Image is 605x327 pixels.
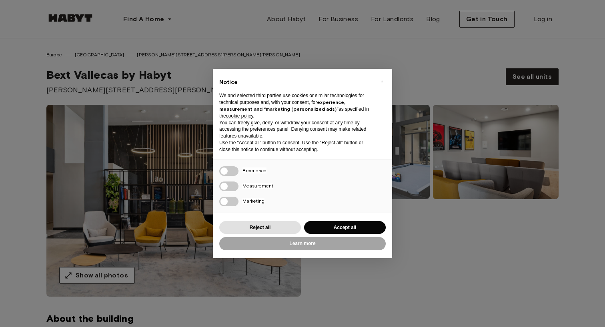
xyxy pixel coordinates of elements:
span: Experience [242,167,266,173]
span: × [381,77,383,86]
p: We and selected third parties use cookies or similar technologies for technical purposes and, wit... [219,92,373,119]
a: cookie policy [226,113,253,119]
p: You can freely give, deny, or withdraw your consent at any time by accessing the preferences pane... [219,120,373,140]
h2: Notice [219,78,373,86]
button: Learn more [219,237,386,250]
button: Reject all [219,221,301,234]
button: Close this notice [375,75,388,88]
span: Measurement [242,183,273,189]
button: Accept all [304,221,386,234]
span: Marketing [242,198,264,204]
strong: experience, measurement and “marketing (personalized ads)” [219,99,345,112]
p: Use the “Accept all” button to consent. Use the “Reject all” button or close this notice to conti... [219,140,373,153]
